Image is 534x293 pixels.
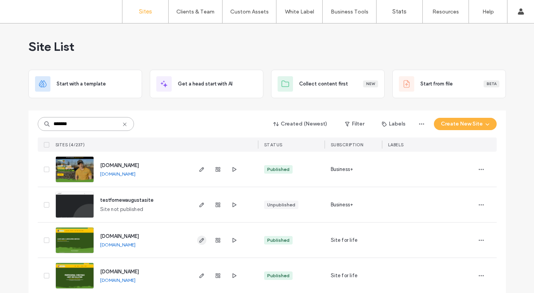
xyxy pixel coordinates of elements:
span: Site for life [331,272,358,280]
a: [DOMAIN_NAME] [100,171,136,177]
label: Business Tools [331,8,368,15]
div: Beta [484,80,499,87]
label: Custom Assets [230,8,269,15]
span: SUBSCRIPTION [331,142,363,147]
span: Site for life [331,236,358,244]
label: Stats [392,8,407,15]
span: Get a head start with AI [178,80,233,88]
div: Unpublished [267,201,295,208]
a: testfornewaugustasite [100,197,154,203]
button: Labels [375,118,412,130]
div: New [363,80,378,87]
span: LABELS [388,142,404,147]
span: Start with a template [57,80,106,88]
a: [DOMAIN_NAME] [100,242,136,248]
span: Business+ [331,166,353,173]
span: Site not published [100,206,144,213]
a: [DOMAIN_NAME] [100,233,139,239]
label: Resources [432,8,459,15]
span: Start from file [420,80,453,88]
div: Get a head start with AI [150,70,263,98]
span: STATUS [264,142,283,147]
span: Collect content first [299,80,348,88]
div: Start from fileBeta [392,70,506,98]
button: Create New Site [434,118,497,130]
span: SITES (4/237) [55,142,85,147]
div: Published [267,272,290,279]
span: Business+ [331,201,353,209]
div: Published [267,166,290,173]
button: Filter [337,118,372,130]
div: Collect content firstNew [271,70,385,98]
span: Help [18,5,33,12]
div: Published [267,237,290,244]
label: Sites [139,8,152,15]
label: Clients & Team [176,8,214,15]
a: [DOMAIN_NAME] [100,269,139,275]
span: Site List [28,39,74,54]
a: [DOMAIN_NAME] [100,162,139,168]
label: White Label [285,8,314,15]
button: Created (Newest) [267,118,334,130]
a: [DOMAIN_NAME] [100,277,136,283]
label: Help [482,8,494,15]
div: Start with a template [28,70,142,98]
